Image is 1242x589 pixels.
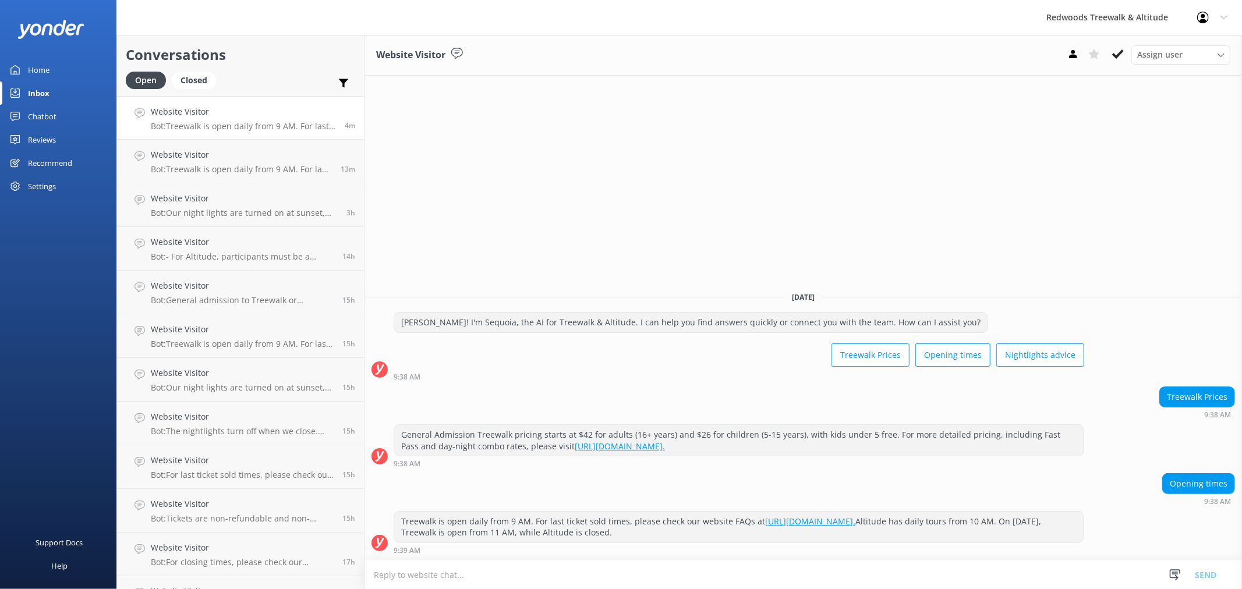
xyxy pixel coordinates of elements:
[1204,498,1231,505] strong: 9:38 AM
[117,96,364,140] a: Website VisitorBot:Treewalk is open daily from 9 AM. For last ticket sold times, please check our...
[126,44,355,66] h2: Conversations
[394,372,1084,381] div: Sep 07 2025 09:38am (UTC +12:00) Pacific/Auckland
[51,554,68,577] div: Help
[117,489,364,533] a: Website VisitorBot:Tickets are non-refundable and non-transferable.15h
[342,295,355,305] span: Sep 06 2025 06:14pm (UTC +12:00) Pacific/Auckland
[342,382,355,392] span: Sep 06 2025 05:57pm (UTC +12:00) Pacific/Auckland
[36,531,83,554] div: Support Docs
[342,426,355,436] span: Sep 06 2025 05:48pm (UTC +12:00) Pacific/Auckland
[151,121,336,132] p: Bot: Treewalk is open daily from 9 AM. For last ticket sold times, please check our website FAQs ...
[151,367,334,379] h4: Website Visitor
[151,164,332,175] p: Bot: Treewalk is open daily from 9 AM. For last ticket sold times, please check our website FAQs ...
[151,208,338,218] p: Bot: Our night lights are turned on at sunset, and the night walk starts 20 minutes thereafter. W...
[117,271,364,314] a: Website VisitorBot:General admission to Treewalk or Nightlights is not free. Prices are $42 for a...
[17,20,84,39] img: yonder-white-logo.png
[151,470,334,480] p: Bot: For last ticket sold times, please check our website FAQs [URL][DOMAIN_NAME].
[151,236,334,249] h4: Website Visitor
[996,343,1084,367] button: Nightlights advice
[1131,45,1230,64] div: Assign User
[785,292,822,302] span: [DATE]
[1137,48,1183,61] span: Assign user
[117,402,364,445] a: Website VisitorBot:The nightlights turn off when we close. You can find our closing hours at [DOM...
[172,72,216,89] div: Closed
[831,343,910,367] button: Treewalk Prices
[117,140,364,183] a: Website VisitorBot:Treewalk is open daily from 9 AM. For last ticket sold times, please check our...
[394,546,1084,554] div: Sep 07 2025 09:39am (UTC +12:00) Pacific/Auckland
[1162,497,1235,505] div: Sep 07 2025 09:38am (UTC +12:00) Pacific/Auckland
[151,557,334,567] p: Bot: For closing times, please check our website FAQs at [URL][DOMAIN_NAME]
[117,533,364,576] a: Website VisitorBot:For closing times, please check our website FAQs at [URL][DOMAIN_NAME]17h
[151,498,334,510] h4: Website Visitor
[394,547,420,554] strong: 9:39 AM
[575,441,665,452] a: [URL][DOMAIN_NAME].
[126,72,166,89] div: Open
[1163,474,1234,494] div: Opening times
[151,148,332,161] h4: Website Visitor
[117,227,364,271] a: Website VisitorBot:- For Altitude, participants must be a minimum of 30 kg and a maximum of 120 k...
[341,164,355,174] span: Sep 07 2025 09:29am (UTC +12:00) Pacific/Auckland
[915,343,990,367] button: Opening times
[117,358,364,402] a: Website VisitorBot:Our night lights are turned on at sunset, and the night walk starts 20 minutes...
[151,541,334,554] h4: Website Visitor
[342,251,355,261] span: Sep 06 2025 06:45pm (UTC +12:00) Pacific/Auckland
[345,120,355,130] span: Sep 07 2025 09:38am (UTC +12:00) Pacific/Auckland
[1159,410,1235,418] div: Sep 07 2025 09:38am (UTC +12:00) Pacific/Auckland
[151,279,334,292] h4: Website Visitor
[151,251,334,262] p: Bot: - For Altitude, participants must be a minimum of 30 kg and a maximum of 120 kg. These are s...
[394,374,420,381] strong: 9:38 AM
[151,192,338,205] h4: Website Visitor
[151,454,334,467] h4: Website Visitor
[28,128,56,151] div: Reviews
[151,339,334,349] p: Bot: Treewalk is open daily from 9 AM. For last ticket sold times, please check our website FAQs ...
[765,516,855,527] a: [URL][DOMAIN_NAME].
[376,48,445,63] h3: Website Visitor
[117,314,364,358] a: Website VisitorBot:Treewalk is open daily from 9 AM. For last ticket sold times, please check our...
[394,425,1084,456] div: General Admission Treewalk pricing starts at $42 for adults (16+ years) and $26 for children (5-1...
[28,58,49,81] div: Home
[342,339,355,349] span: Sep 06 2025 06:13pm (UTC +12:00) Pacific/Auckland
[151,410,334,423] h4: Website Visitor
[117,445,364,489] a: Website VisitorBot:For last ticket sold times, please check our website FAQs [URL][DOMAIN_NAME].15h
[151,382,334,393] p: Bot: Our night lights are turned on at sunset, and the night walk starts 20 minutes thereafter. W...
[342,513,355,523] span: Sep 06 2025 05:43pm (UTC +12:00) Pacific/Auckland
[151,323,334,336] h4: Website Visitor
[172,73,222,86] a: Closed
[346,208,355,218] span: Sep 07 2025 06:14am (UTC +12:00) Pacific/Auckland
[28,151,72,175] div: Recommend
[394,460,420,467] strong: 9:38 AM
[394,313,988,332] div: [PERSON_NAME]! I'm Sequoia, the AI for Treewalk & Altitude. I can help you find answers quickly o...
[126,73,172,86] a: Open
[342,470,355,480] span: Sep 06 2025 05:45pm (UTC +12:00) Pacific/Auckland
[394,512,1084,542] div: Treewalk is open daily from 9 AM. For last ticket sold times, please check our website FAQs at Al...
[1160,387,1234,407] div: Treewalk Prices
[151,426,334,437] p: Bot: The nightlights turn off when we close. You can find our closing hours at [DOMAIN_NAME][URL].
[151,105,336,118] h4: Website Visitor
[151,295,334,306] p: Bot: General admission to Treewalk or Nightlights is not free. Prices are $42 for adults (16 yrs+...
[28,81,49,105] div: Inbox
[342,557,355,567] span: Sep 06 2025 04:14pm (UTC +12:00) Pacific/Auckland
[28,105,56,128] div: Chatbot
[394,459,1084,467] div: Sep 07 2025 09:38am (UTC +12:00) Pacific/Auckland
[28,175,56,198] div: Settings
[1204,411,1231,418] strong: 9:38 AM
[151,513,334,524] p: Bot: Tickets are non-refundable and non-transferable.
[117,183,364,227] a: Website VisitorBot:Our night lights are turned on at sunset, and the night walk starts 20 minutes...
